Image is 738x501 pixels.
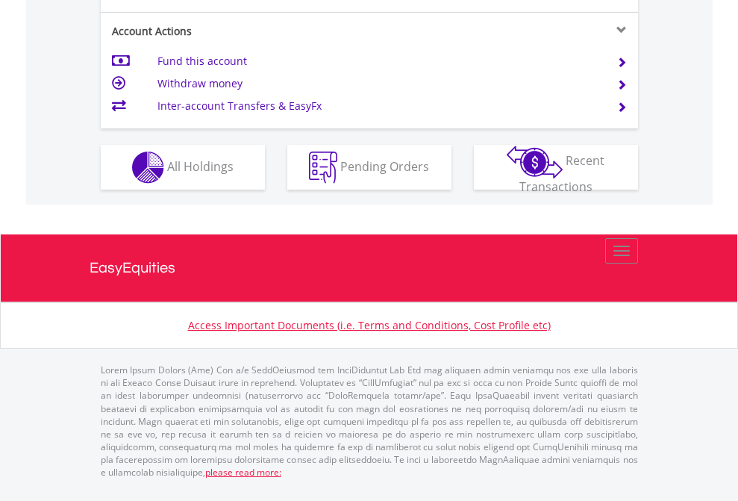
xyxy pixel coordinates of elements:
[309,152,337,184] img: pending_instructions-wht.png
[157,95,598,117] td: Inter-account Transfers & EasyFx
[188,318,551,332] a: Access Important Documents (i.e. Terms and Conditions, Cost Profile etc)
[157,72,598,95] td: Withdraw money
[507,146,563,178] img: transactions-zar-wht.png
[340,158,429,174] span: Pending Orders
[101,145,265,190] button: All Holdings
[474,145,638,190] button: Recent Transactions
[167,158,234,174] span: All Holdings
[157,50,598,72] td: Fund this account
[205,466,281,479] a: please read more:
[90,234,649,302] a: EasyEquities
[132,152,164,184] img: holdings-wht.png
[287,145,451,190] button: Pending Orders
[101,24,369,39] div: Account Actions
[101,364,638,479] p: Lorem Ipsum Dolors (Ame) Con a/e SeddOeiusmod tem InciDiduntut Lab Etd mag aliquaen admin veniamq...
